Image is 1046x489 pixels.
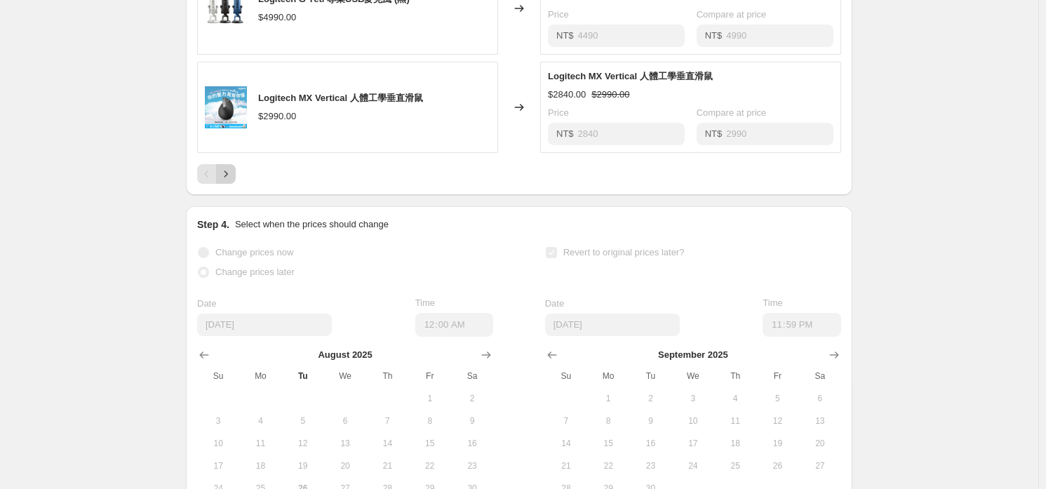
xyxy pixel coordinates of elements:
button: Show previous month, August 2025 [542,345,562,365]
span: Mo [593,370,624,382]
button: Saturday August 2 2025 [451,387,493,410]
button: Saturday September 20 2025 [799,432,841,455]
th: Wednesday [672,365,714,387]
span: 16 [635,438,666,449]
span: 14 [551,438,582,449]
span: 11 [720,415,751,427]
button: Wednesday August 6 2025 [324,410,366,432]
span: NT$ [556,128,574,139]
button: Monday September 15 2025 [587,432,629,455]
nav: Pagination [197,164,236,184]
button: Saturday August 23 2025 [451,455,493,477]
span: 15 [593,438,624,449]
button: Next [216,164,236,184]
button: Tuesday August 12 2025 [282,432,324,455]
div: $2840.00 [548,88,586,102]
span: 1 [415,393,445,404]
span: 10 [203,438,234,449]
span: 12 [288,438,319,449]
button: Tuesday September 16 2025 [629,432,671,455]
span: Compare at price [697,107,767,118]
span: 6 [805,393,836,404]
button: Thursday September 11 2025 [714,410,756,432]
button: Wednesday September 10 2025 [672,410,714,432]
span: 13 [330,438,361,449]
span: Date [197,298,216,309]
span: Tu [635,370,666,382]
h2: Step 4. [197,217,229,232]
span: We [330,370,361,382]
span: 3 [678,393,709,404]
button: Thursday August 21 2025 [366,455,408,477]
button: Sunday August 3 2025 [197,410,239,432]
span: Logitech MX Vertical 人體工學垂直滑鼠 [548,71,713,81]
span: 26 [762,460,793,471]
th: Sunday [197,365,239,387]
span: 8 [415,415,445,427]
span: 23 [635,460,666,471]
th: Tuesday [629,365,671,387]
input: 8/26/2025 [545,314,680,336]
span: 6 [330,415,361,427]
span: 19 [288,460,319,471]
button: Wednesday September 24 2025 [672,455,714,477]
button: Sunday August 10 2025 [197,432,239,455]
button: Wednesday September 17 2025 [672,432,714,455]
button: Friday September 26 2025 [756,455,798,477]
span: 9 [635,415,666,427]
span: NT$ [705,128,723,139]
span: 27 [805,460,836,471]
span: 8 [593,415,624,427]
span: 7 [372,415,403,427]
span: 20 [330,460,361,471]
button: Saturday September 13 2025 [799,410,841,432]
button: Monday September 22 2025 [587,455,629,477]
span: Sa [457,370,488,382]
span: Time [763,297,782,308]
button: Thursday August 7 2025 [366,410,408,432]
th: Friday [756,365,798,387]
span: Th [720,370,751,382]
span: We [678,370,709,382]
button: Sunday August 17 2025 [197,455,239,477]
button: Thursday September 18 2025 [714,432,756,455]
span: Mo [245,370,276,382]
button: Sunday September 7 2025 [545,410,587,432]
button: Wednesday September 3 2025 [672,387,714,410]
span: 17 [203,460,234,471]
input: 12:00 [415,313,494,337]
span: Tu [288,370,319,382]
span: 16 [457,438,488,449]
button: Friday August 22 2025 [409,455,451,477]
span: 15 [415,438,445,449]
button: Sunday September 14 2025 [545,432,587,455]
span: 1 [593,393,624,404]
span: 21 [372,460,403,471]
button: Monday September 8 2025 [587,410,629,432]
span: Sa [805,370,836,382]
span: 19 [762,438,793,449]
button: Saturday September 27 2025 [799,455,841,477]
button: Tuesday September 9 2025 [629,410,671,432]
input: 8/26/2025 [197,314,332,336]
th: Saturday [451,365,493,387]
button: Friday September 12 2025 [756,410,798,432]
span: 18 [720,438,751,449]
span: NT$ [705,30,723,41]
button: Monday August 4 2025 [239,410,281,432]
span: 24 [678,460,709,471]
p: Select when the prices should change [235,217,389,232]
input: 12:00 [763,313,841,337]
button: Saturday September 6 2025 [799,387,841,410]
span: 20 [805,438,836,449]
span: 23 [457,460,488,471]
span: Compare at price [697,9,767,20]
span: 13 [805,415,836,427]
button: Sunday September 21 2025 [545,455,587,477]
button: Monday August 11 2025 [239,432,281,455]
span: Price [548,9,569,20]
button: Friday August 1 2025 [409,387,451,410]
button: Friday September 19 2025 [756,432,798,455]
span: Fr [762,370,793,382]
span: 9 [457,415,488,427]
